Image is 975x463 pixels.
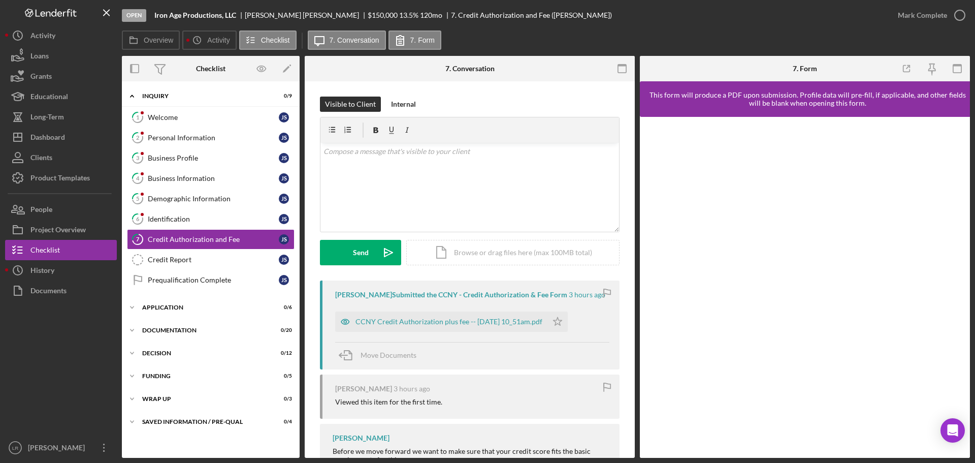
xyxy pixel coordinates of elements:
[148,276,279,284] div: Prequalification Complete
[142,93,267,99] div: Inquiry
[239,30,297,50] button: Checklist
[127,168,295,189] a: 4Business InformationJS
[274,373,292,379] div: 0 / 5
[148,113,279,121] div: Welcome
[245,11,368,19] div: [PERSON_NAME] [PERSON_NAME]
[320,97,381,112] button: Visible to Client
[136,134,139,141] tspan: 2
[142,350,267,356] div: Decision
[940,418,965,443] div: Open Intercom Messenger
[25,438,91,460] div: [PERSON_NAME]
[410,36,435,44] label: 7. Form
[399,11,418,19] div: 13.5 %
[148,235,279,243] div: Credit Authorization and Fee
[274,350,292,356] div: 0 / 12
[793,65,817,73] div: 7. Form
[368,11,398,19] span: $150,000
[127,189,295,209] a: 5Demographic InformationJS
[445,65,495,73] div: 7. Conversation
[5,438,117,458] button: LR[PERSON_NAME]
[127,250,295,270] a: Credit ReportJS
[136,236,140,242] tspan: 7
[361,351,416,359] span: Move Documents
[274,304,292,311] div: 0 / 6
[335,291,567,299] div: [PERSON_NAME] Submitted the CCNY - Credit Authorization & Fee Form
[136,175,140,181] tspan: 4
[274,327,292,333] div: 0 / 20
[136,215,140,222] tspan: 6
[127,270,295,290] a: Prequalification CompleteJS
[279,214,289,224] div: J S
[144,36,173,44] label: Overview
[274,93,292,99] div: 0 / 9
[279,255,289,265] div: J S
[335,312,568,332] button: CCNY Credit Authorization plus fee -- [DATE] 10_51am.pdf
[127,209,295,229] a: 6IdentificationJS
[320,240,401,265] button: Send
[207,36,230,44] label: Activity
[148,134,279,142] div: Personal Information
[279,112,289,122] div: J S
[353,240,369,265] div: Send
[274,396,292,402] div: 0 / 3
[335,385,392,393] div: [PERSON_NAME]
[279,275,289,285] div: J S
[645,91,970,107] div: This form will produce a PDF upon submission. Profile data will pre-fill, if applicable, and othe...
[122,30,180,50] button: Overview
[127,229,295,250] a: 7Credit Authorization and FeeJS
[355,318,542,326] div: CCNY Credit Authorization plus fee -- [DATE] 10_51am.pdf
[154,11,236,19] b: Iron Age Productions, LLC
[279,133,289,143] div: J S
[308,30,386,50] button: 7. Conversation
[136,155,139,161] tspan: 3
[451,11,612,19] div: 7. Credit Authorization and Fee ([PERSON_NAME])
[261,36,290,44] label: Checklist
[394,385,430,393] time: 2025-09-23 14:49
[127,148,295,168] a: 3Business ProfileJS
[888,5,970,25] button: Mark Complete
[569,291,605,299] time: 2025-09-23 14:51
[142,373,267,379] div: Funding
[279,194,289,204] div: J S
[330,36,379,44] label: 7. Conversation
[142,419,267,425] div: Saved Information / Pre-Qual
[148,195,279,203] div: Demographic Information
[650,127,961,448] iframe: Lenderfit form
[279,173,289,183] div: J S
[142,304,267,311] div: Application
[12,445,18,451] text: LR
[127,107,295,128] a: 1WelcomeJS
[196,65,225,73] div: Checklist
[142,396,267,402] div: Wrap up
[335,398,442,406] div: Viewed this item for the first time.
[386,97,421,112] button: Internal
